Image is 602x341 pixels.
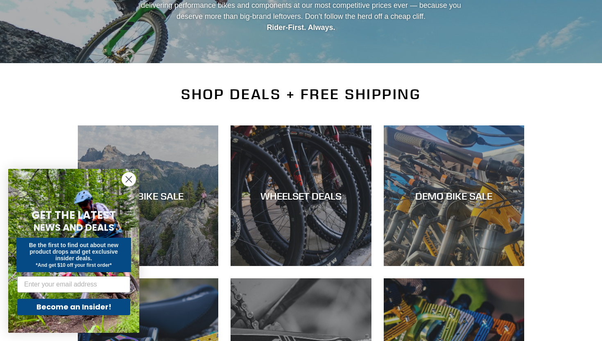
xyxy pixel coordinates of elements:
[384,125,524,266] a: DEMO BIKE SALE
[17,299,130,315] button: Become an Insider!
[36,262,111,268] span: *And get $10 off your first order*
[17,276,130,293] input: Enter your email address
[32,208,116,223] span: GET THE LATEST
[78,125,218,266] a: NEW BIKE SALE
[78,86,524,103] h2: SHOP DEALS + FREE SHIPPING
[267,23,335,32] strong: Rider-First. Always.
[29,242,119,261] span: Be the first to find out about new product drops and get exclusive insider deals.
[384,190,524,202] div: DEMO BIKE SALE
[34,221,114,234] span: NEWS AND DEALS
[231,190,371,202] div: WHEELSET DEALS
[122,172,136,186] button: Close dialog
[78,190,218,202] div: NEW BIKE SALE
[231,125,371,266] a: WHEELSET DEALS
